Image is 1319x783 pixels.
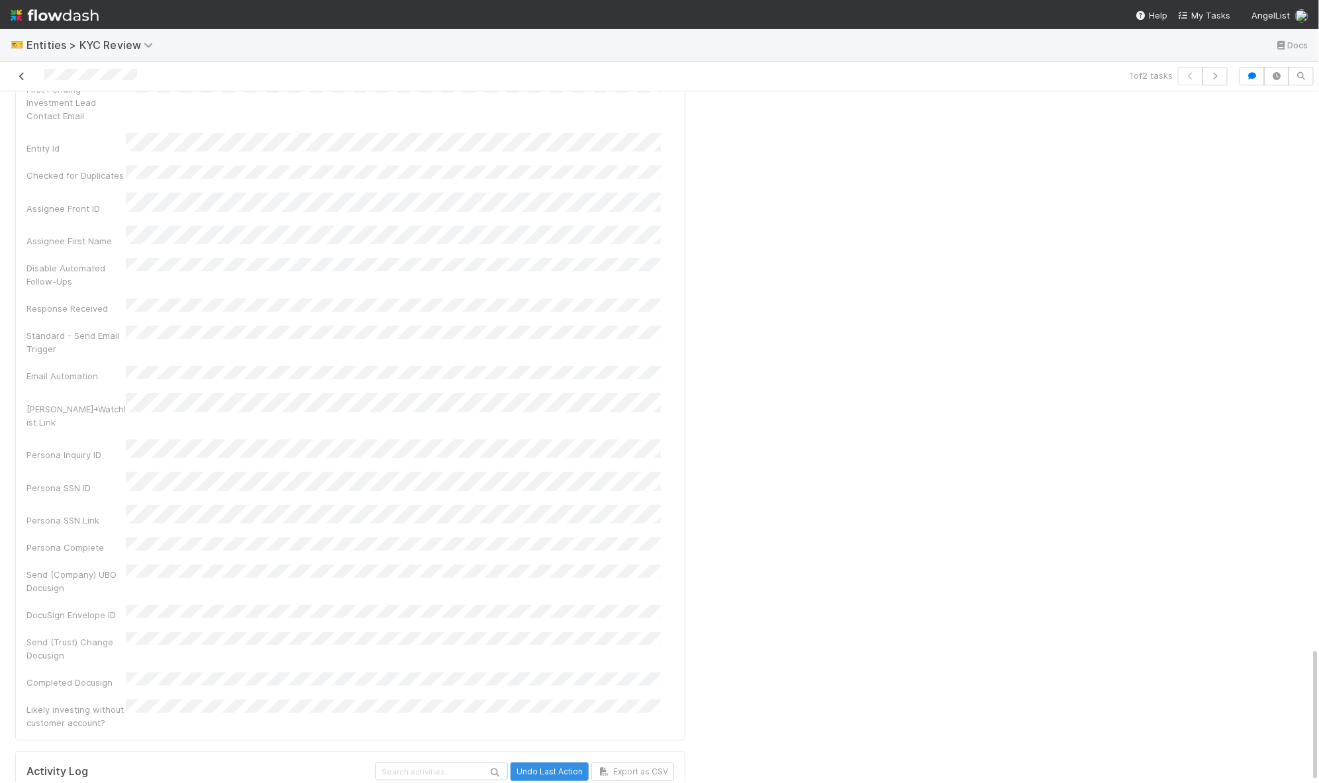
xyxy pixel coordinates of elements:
input: Search activities... [375,762,508,780]
div: Persona Complete [26,541,126,554]
div: Checked for Duplicates [26,169,126,182]
div: Assignee First Name [26,234,126,248]
div: [PERSON_NAME]+Watchlist Link [26,402,126,429]
p: Best, AngelList’s Belltower KYC Team [114,302,483,349]
div: Likely investing without customer account? [26,703,126,729]
div: Response Received [26,302,126,315]
h5: Activity Log [26,765,373,778]
div: Persona SSN ID [26,481,126,494]
p: Please reply directly to let us know when this is done so we can expedite your review. [114,270,483,286]
img: AngelList [90,41,160,54]
p: We use a secure service called Alloy to collect these. Please upload a color scan of your governm... [114,188,483,236]
div: Email Automation [26,369,126,383]
div: Help [1136,9,1167,22]
a: Docs [1275,37,1308,53]
span: AngelList [1251,10,1290,21]
a: My Tasks [1178,9,1230,22]
p: Hi [PERSON_NAME], [114,106,483,122]
p: A firm you invest with uses AngelList & Belltower to conduct KYC/AML checks on their behalf. It l... [114,131,483,179]
div: Persona SSN Link [26,514,126,527]
div: Completed Docusign [26,676,126,689]
div: Persona Inquiry ID [26,448,126,461]
div: First Pending Investment Lead Contact Email [26,83,126,122]
div: Assignee Front ID [26,202,126,215]
button: Undo Last Action [511,762,589,781]
div: Entity Id [26,142,126,155]
button: Export as CSV [591,762,674,781]
a: Please click here to complete verification. [114,248,298,258]
div: Send (Trust) Change Docusign [26,635,126,662]
span: Entities > KYC Review [26,38,160,52]
div: Disable Automated Follow-Ups [26,261,126,288]
img: logo-inverted-e16ddd16eac7371096b0.svg [11,4,99,26]
div: Send (Company) UBO Docusign [26,568,126,594]
span: My Tasks [1178,10,1230,21]
div: Standard - Send Email Trigger [26,329,126,355]
div: DocuSign Envelope ID [26,608,126,622]
span: 1 of 2 tasks [1130,69,1173,82]
span: 🎫 [11,39,24,50]
img: avatar_ec9c1780-91d7-48bb-898e-5f40cebd5ff8.png [1295,9,1308,23]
